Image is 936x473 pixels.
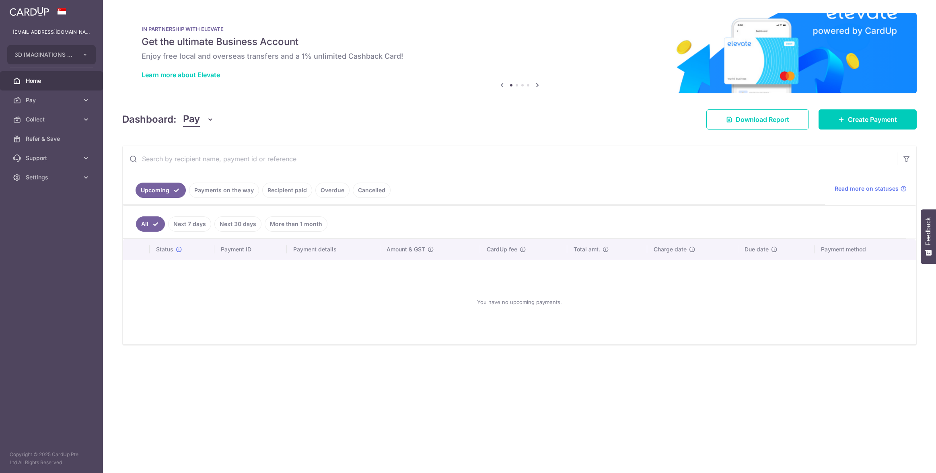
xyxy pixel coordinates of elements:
span: Read more on statuses [835,185,899,193]
span: Download Report [736,115,789,124]
span: Collect [26,115,79,123]
h6: Enjoy free local and overseas transfers and a 1% unlimited Cashback Card! [142,51,897,61]
span: 3D IMAGINATIONS PTE. LTD. [14,51,74,59]
span: Status [156,245,173,253]
a: Recipient paid [262,183,312,198]
span: Total amt. [574,245,600,253]
span: Settings [26,173,79,181]
p: [EMAIL_ADDRESS][DOMAIN_NAME] [13,28,90,36]
a: Read more on statuses [835,185,907,193]
span: Amount & GST [387,245,425,253]
span: Home [26,77,79,85]
a: All [136,216,165,232]
a: Download Report [706,109,809,130]
a: Create Payment [819,109,917,130]
a: Payments on the way [189,183,259,198]
img: CardUp [10,6,49,16]
span: Feedback [925,217,932,245]
h5: Get the ultimate Business Account [142,35,897,48]
input: Search by recipient name, payment id or reference [123,146,897,172]
button: 3D IMAGINATIONS PTE. LTD. [7,45,96,64]
a: More than 1 month [265,216,327,232]
a: Next 30 days [214,216,261,232]
th: Payment method [815,239,916,260]
th: Payment details [287,239,380,260]
span: Support [26,154,79,162]
span: Refer & Save [26,135,79,143]
img: Renovation banner [122,13,917,93]
span: Create Payment [848,115,897,124]
a: Overdue [315,183,350,198]
span: Pay [26,96,79,104]
h4: Dashboard: [122,112,177,127]
button: Pay [183,112,214,127]
a: Learn more about Elevate [142,71,220,79]
span: Pay [183,112,200,127]
span: Due date [745,245,769,253]
div: You have no upcoming payments. [133,267,906,337]
button: Feedback - Show survey [921,209,936,264]
p: IN PARTNERSHIP WITH ELEVATE [142,26,897,32]
a: Cancelled [353,183,391,198]
span: Charge date [654,245,687,253]
a: Upcoming [136,183,186,198]
th: Payment ID [214,239,286,260]
a: Next 7 days [168,216,211,232]
span: CardUp fee [487,245,517,253]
